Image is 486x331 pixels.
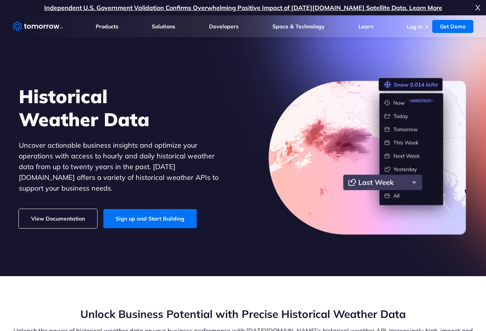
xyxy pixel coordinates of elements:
[209,23,239,30] a: Developers
[103,209,197,228] a: Sign up and Start Building
[269,78,468,235] img: historical-weather-data.png.webp
[272,23,325,30] a: Space & Technology
[19,85,230,131] h1: Historical Weather Data
[152,23,175,30] a: Solutions
[44,4,442,12] a: Independent U.S. Government Validation Confirms Overwhelming Positive Impact of [DATE][DOMAIN_NAM...
[407,23,423,30] a: Log In
[13,307,474,321] h2: Unlock Business Potential with Precise Historical Weather Data
[432,20,473,33] a: Get Demo
[19,140,230,194] p: Uncover actionable business insights and optimize your operations with access to hourly and daily...
[13,21,63,32] a: Home link
[19,209,97,228] a: View Documentation
[358,23,373,30] a: Learn
[96,23,118,30] a: Products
